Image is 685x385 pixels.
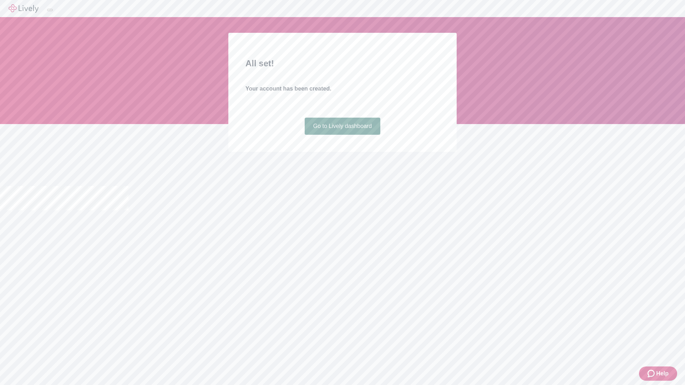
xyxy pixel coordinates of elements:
[245,57,440,70] h2: All set!
[9,4,39,13] img: Lively
[639,366,677,381] button: Zendesk support iconHelp
[305,118,381,135] a: Go to Lively dashboard
[648,369,656,378] svg: Zendesk support icon
[245,84,440,93] h4: Your account has been created.
[47,9,53,11] button: Log out
[656,369,669,378] span: Help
